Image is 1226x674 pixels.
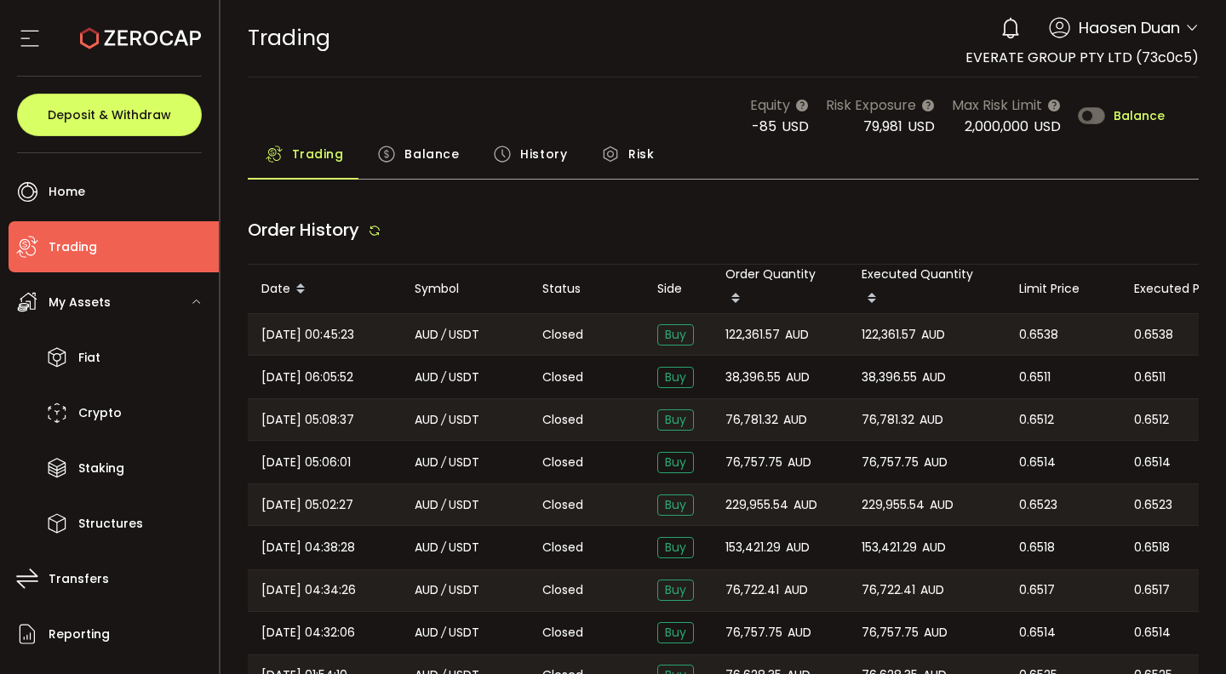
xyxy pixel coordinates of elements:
em: / [441,410,446,430]
span: 0.6517 [1134,580,1170,600]
span: AUD [415,495,438,515]
span: 0.6517 [1019,580,1055,600]
span: AUD [415,453,438,472]
span: Buy [657,452,694,473]
span: Buy [657,324,694,346]
span: Home [49,180,85,204]
span: AUD [785,325,809,345]
span: [DATE] 05:02:27 [261,495,353,515]
em: / [441,580,446,600]
span: Buy [657,494,694,516]
span: 153,421.29 [725,538,781,557]
span: 38,396.55 [862,368,917,387]
span: Closed [542,411,583,429]
em: / [441,495,446,515]
span: AUD [415,325,438,345]
span: 0.6514 [1134,453,1171,472]
em: / [441,623,446,643]
div: Symbol [401,279,529,299]
span: 76,722.41 [725,580,779,600]
span: 0.6514 [1019,623,1056,643]
iframe: Chat Widget [1141,592,1226,674]
span: USDT [449,453,479,472]
span: Structures [78,511,143,536]
span: 76,757.75 [862,623,919,643]
span: USDT [449,325,479,345]
span: [DATE] 04:34:26 [261,580,356,600]
em: / [441,538,446,557]
span: 0.6512 [1019,410,1054,430]
span: 76,757.75 [725,623,782,643]
span: Closed [542,368,583,386]
span: AUD [922,538,946,557]
span: 0.6514 [1134,623,1171,643]
span: 0.6523 [1019,495,1057,515]
span: USDT [449,410,479,430]
span: Transfers [49,567,109,591]
span: AUD [415,368,438,387]
span: 229,955.54 [862,495,925,515]
span: Buy [657,622,694,643]
span: USDT [449,538,479,557]
span: AUD [415,623,438,643]
span: USDT [449,368,479,387]
span: AUD [920,580,944,600]
span: Trading [49,235,97,260]
span: Closed [542,454,583,471]
span: Buy [657,409,694,431]
span: 2,000,000 [965,117,1028,136]
div: Executed Quantity [848,265,1005,313]
span: AUD [788,623,811,643]
span: Buy [657,537,694,558]
div: Order Quantity [712,265,848,313]
span: USDT [449,623,479,643]
span: 76,722.41 [862,580,915,600]
div: Side [644,279,712,299]
span: 76,781.32 [862,410,914,430]
button: Deposit & Withdraw [17,94,202,136]
span: 122,361.57 [862,325,916,345]
span: Closed [542,496,583,514]
span: AUD [924,623,948,643]
span: 153,421.29 [862,538,917,557]
span: 0.6518 [1019,538,1055,557]
span: 76,781.32 [725,410,778,430]
span: 229,955.54 [725,495,788,515]
span: Buy [657,580,694,601]
span: [DATE] 00:45:23 [261,325,354,345]
span: Buy [657,367,694,388]
span: 76,757.75 [725,453,782,472]
span: Staking [78,456,124,481]
span: [DATE] 05:08:37 [261,410,354,430]
span: Order History [248,218,359,242]
span: AUD [930,495,954,515]
span: Balance [1114,110,1165,122]
span: 122,361.57 [725,325,780,345]
span: Closed [542,326,583,344]
span: Equity [750,94,790,116]
span: USDT [449,580,479,600]
span: 38,396.55 [725,368,781,387]
span: AUD [415,580,438,600]
span: AUD [783,410,807,430]
span: 0.6512 [1134,410,1169,430]
span: -85 [752,117,776,136]
span: [DATE] 05:06:01 [261,453,351,472]
span: Reporting [49,622,110,647]
span: 0.6514 [1019,453,1056,472]
span: 0.6523 [1134,495,1172,515]
span: My Assets [49,290,111,315]
span: AUD [415,410,438,430]
span: USD [908,117,935,136]
span: 76,757.75 [862,453,919,472]
span: AUD [786,368,810,387]
span: Closed [542,539,583,557]
span: Closed [542,624,583,642]
span: [DATE] 06:05:52 [261,368,353,387]
div: Limit Price [1005,279,1120,299]
span: AUD [924,453,948,472]
span: Fiat [78,346,100,370]
span: Trading [248,23,330,53]
em: / [441,325,446,345]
